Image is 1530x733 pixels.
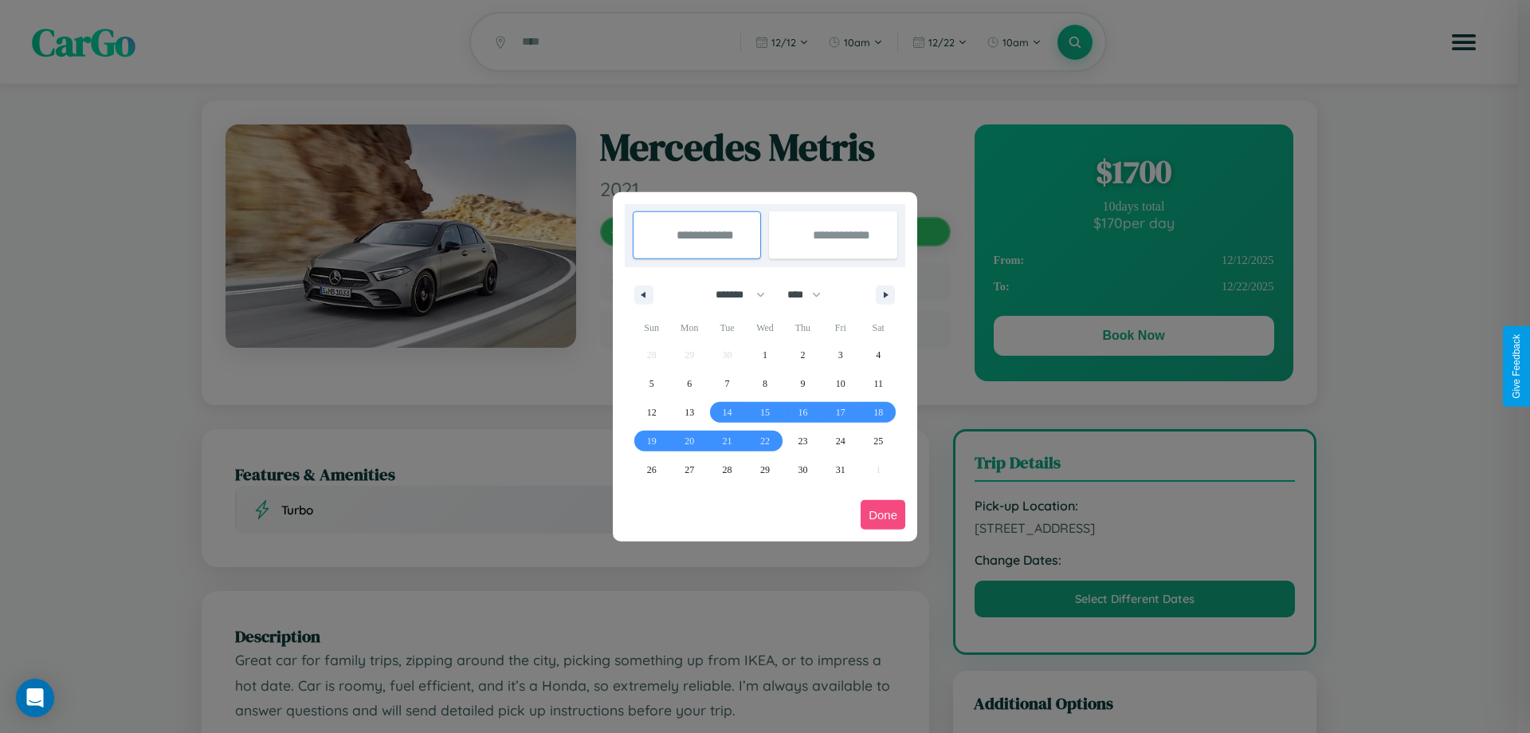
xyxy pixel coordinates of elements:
[633,455,670,484] button: 26
[723,427,732,455] span: 21
[860,369,897,398] button: 11
[836,427,845,455] span: 24
[873,398,883,427] span: 18
[822,315,859,341] span: Fri
[649,369,654,398] span: 5
[723,398,732,427] span: 14
[685,427,694,455] span: 20
[822,427,859,455] button: 24
[763,341,767,369] span: 1
[836,398,845,427] span: 17
[1511,334,1522,399] div: Give Feedback
[784,315,822,341] span: Thu
[800,341,805,369] span: 2
[633,369,670,398] button: 5
[670,427,708,455] button: 20
[876,341,881,369] span: 4
[746,341,783,369] button: 1
[760,398,770,427] span: 15
[746,315,783,341] span: Wed
[633,315,670,341] span: Sun
[784,455,822,484] button: 30
[836,455,845,484] span: 31
[708,315,746,341] span: Tue
[725,369,730,398] span: 7
[647,398,657,427] span: 12
[873,427,883,455] span: 25
[784,369,822,398] button: 9
[685,398,694,427] span: 13
[633,398,670,427] button: 12
[708,369,746,398] button: 7
[647,427,657,455] span: 19
[647,455,657,484] span: 26
[784,398,822,427] button: 16
[860,398,897,427] button: 18
[798,398,807,427] span: 16
[860,315,897,341] span: Sat
[798,427,807,455] span: 23
[760,427,770,455] span: 22
[685,455,694,484] span: 27
[822,455,859,484] button: 31
[838,341,843,369] span: 3
[633,427,670,455] button: 19
[746,369,783,398] button: 8
[746,455,783,484] button: 29
[746,427,783,455] button: 22
[860,341,897,369] button: 4
[760,455,770,484] span: 29
[708,455,746,484] button: 28
[861,500,905,530] button: Done
[708,398,746,427] button: 14
[670,398,708,427] button: 13
[708,427,746,455] button: 21
[670,369,708,398] button: 6
[822,341,859,369] button: 3
[763,369,767,398] span: 8
[822,369,859,398] button: 10
[687,369,692,398] span: 6
[822,398,859,427] button: 17
[873,369,883,398] span: 11
[746,398,783,427] button: 15
[784,427,822,455] button: 23
[860,427,897,455] button: 25
[784,341,822,369] button: 2
[670,315,708,341] span: Mon
[836,369,845,398] span: 10
[16,679,54,717] div: Open Intercom Messenger
[670,455,708,484] button: 27
[723,455,732,484] span: 28
[800,369,805,398] span: 9
[798,455,807,484] span: 30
